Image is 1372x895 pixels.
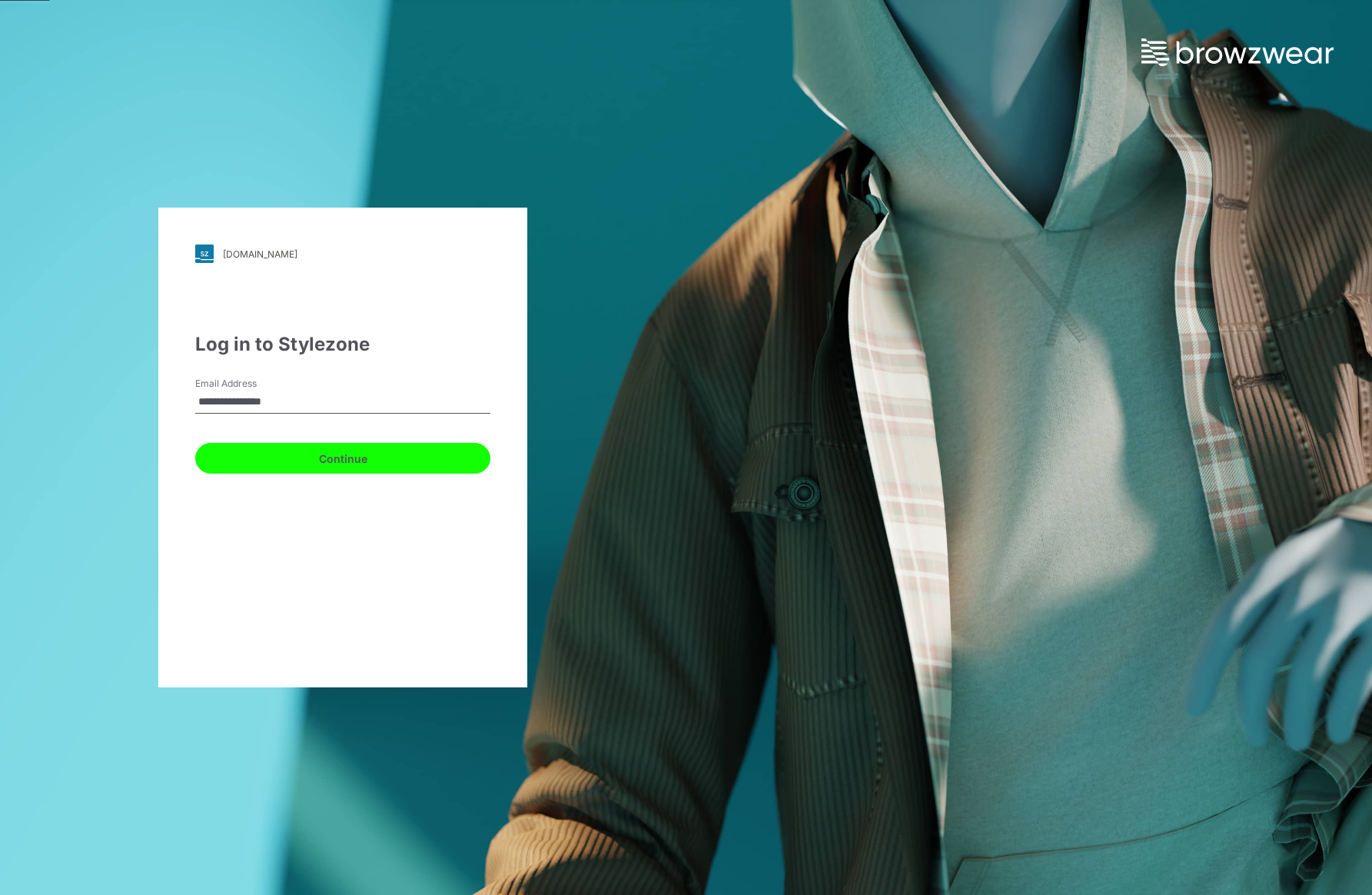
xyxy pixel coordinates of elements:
div: Log in to Stylezone [195,331,490,358]
img: svg+xml;base64,PHN2ZyB3aWR0aD0iMjgiIGhlaWdodD0iMjgiIHZpZXdCb3g9IjAgMCAyOCAyOCIgZmlsbD0ibm9uZSIgeG... [195,245,214,263]
label: Email Address [195,377,303,391]
img: browzwear-logo.73288ffb.svg [1141,38,1334,66]
button: Continue [195,443,490,474]
div: [DOMAIN_NAME] [223,248,297,260]
a: [DOMAIN_NAME] [195,245,490,263]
